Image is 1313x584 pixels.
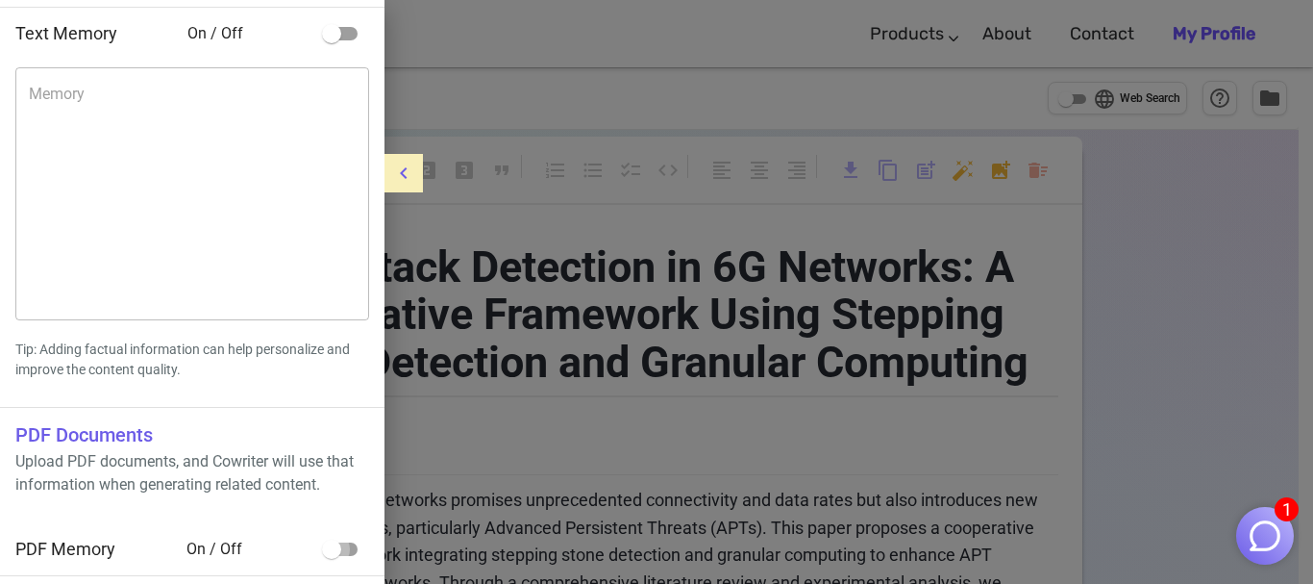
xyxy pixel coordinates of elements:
button: menu [384,154,423,192]
span: PDF Memory [15,539,115,559]
img: Close chat [1247,518,1283,554]
span: Text Memory [15,23,117,43]
span: On / Off [187,22,313,45]
h6: PDF Documents [15,419,369,450]
p: Upload PDF documents, and Cowriter will use that information when generating related content. [15,450,369,496]
span: On / Off [186,538,313,561]
p: Tip: Adding factual information can help personalize and improve the content quality. [15,340,369,380]
span: 1 [1275,497,1299,521]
